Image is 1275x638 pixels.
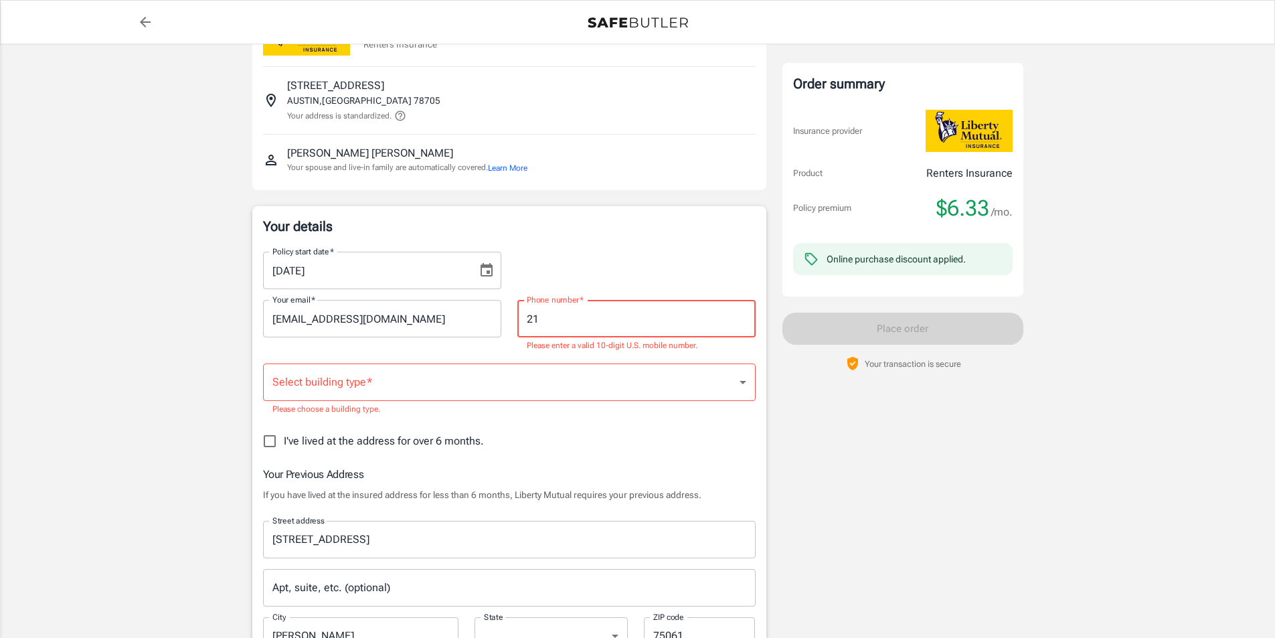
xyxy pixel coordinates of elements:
p: Policy premium [793,202,851,215]
span: I've lived at the address for over 6 months. [284,433,484,449]
label: City [272,611,286,623]
button: Choose date, selected date is Aug 31, 2025 [473,257,500,284]
p: Your details [263,217,756,236]
img: Liberty Mutual [926,110,1013,152]
h6: Your Previous Address [263,466,756,483]
button: Learn More [488,162,527,174]
p: AUSTIN , [GEOGRAPHIC_DATA] 78705 [287,94,440,107]
label: ZIP code [653,611,684,623]
div: Online purchase discount applied. [827,252,966,266]
p: Your transaction is secure [865,357,961,370]
p: Insurance provider [793,125,862,138]
p: Your spouse and live-in family are automatically covered. [287,161,527,174]
span: $6.33 [936,195,989,222]
div: Order summary [793,74,1013,94]
label: Your email [272,294,315,305]
p: Renters Insurance [363,37,448,51]
label: Phone number [527,294,584,305]
p: Renters Insurance [926,165,1013,181]
a: back to quotes [132,9,159,35]
input: Enter email [263,300,501,337]
p: Please choose a building type. [272,403,746,416]
label: State [484,611,503,623]
p: Your address is standardized. [287,110,392,122]
label: Street address [272,515,325,526]
input: Enter number [517,300,756,337]
img: Back to quotes [588,17,688,28]
p: [PERSON_NAME] [PERSON_NAME] [287,145,453,161]
p: Product [793,167,823,180]
p: [STREET_ADDRESS] [287,78,384,94]
input: MM/DD/YYYY [263,252,468,289]
svg: Insured person [263,152,279,168]
span: /mo. [991,203,1013,222]
p: Please enter a valid 10-digit U.S. mobile number. [527,339,746,353]
p: If you have lived at the insured address for less than 6 months, Liberty Mutual requires your pre... [263,488,756,501]
svg: Insured address [263,92,279,108]
label: Policy start date [272,246,334,257]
